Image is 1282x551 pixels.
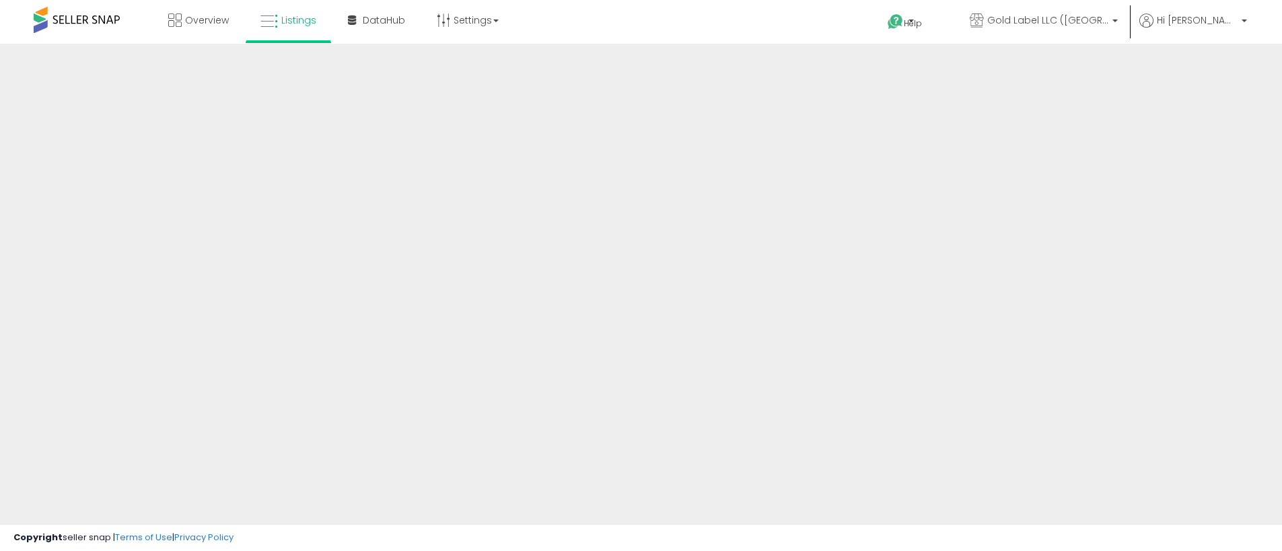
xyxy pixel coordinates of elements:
span: Help [904,17,922,29]
i: Get Help [887,13,904,30]
span: Overview [185,13,229,27]
strong: Copyright [13,531,63,544]
span: Hi [PERSON_NAME] [1157,13,1238,27]
a: Help [877,3,948,44]
span: Listings [281,13,316,27]
a: Hi [PERSON_NAME] [1139,13,1247,44]
a: Terms of Use [115,531,172,544]
span: DataHub [363,13,405,27]
a: Privacy Policy [174,531,234,544]
div: seller snap | | [13,531,234,544]
span: Gold Label LLC ([GEOGRAPHIC_DATA]) [987,13,1108,27]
